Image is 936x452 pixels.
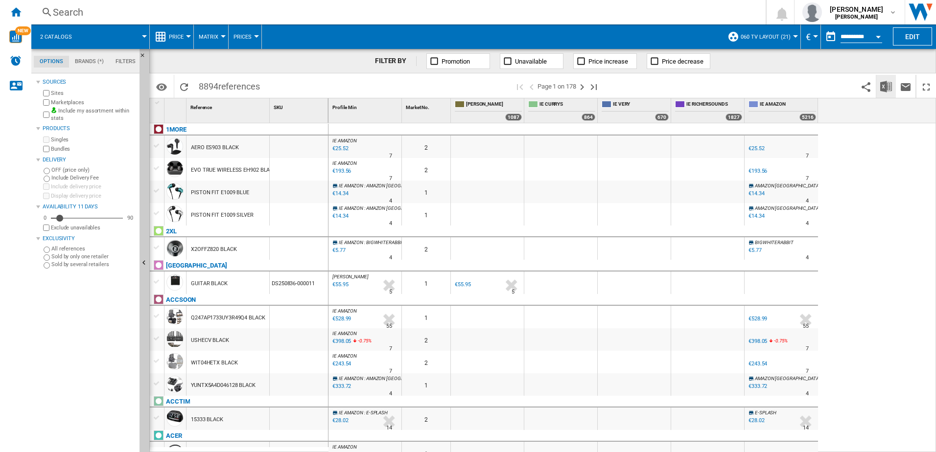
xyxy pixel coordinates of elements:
input: Include Delivery Fee [44,176,50,182]
div: Sort None [166,98,186,113]
span: IE AMAZON [332,138,357,143]
div: Delivery Time : 7 days [389,366,392,376]
input: Include delivery price [43,183,49,190]
button: Options [152,78,171,95]
div: USHECV BLACK [191,329,229,352]
div: FILTER BY [375,56,417,66]
i: % [357,337,363,348]
img: alerts-logo.svg [10,55,22,67]
div: 2 [402,328,450,351]
span: IE AMAZON [339,205,363,211]
div: €398.05 [749,338,767,344]
div: €528.99 [747,314,767,324]
i: % [773,337,779,348]
div: Delivery Time : 4 days [389,389,392,399]
div: WIT04HETX BLACK [191,352,238,374]
div: Last updated : Wednesday, 24 September 2025 00:28 [331,166,351,176]
div: €193.56 [749,168,767,174]
div: Prices [234,24,257,49]
div: Delivery Time : 55 days [803,321,809,331]
span: 060 TV Layout (21) [741,34,791,40]
span: NEW [15,26,31,35]
div: DS250836-000011 [270,271,328,294]
span: -0.75 [774,338,784,343]
span: IE AMAZON [332,331,357,336]
div: PISTON FIT E1009 SILVER [191,204,254,226]
span: IE AMAZON [339,183,363,188]
span: Reference [190,105,212,110]
div: Delivery Time : 7 days [806,366,809,376]
div: Availability 11 Days [43,203,136,211]
label: Sold by several retailers [51,261,136,268]
div: €14.34 [749,190,764,197]
div: €398.05 [747,337,767,346]
div: €14.34 [749,213,764,219]
span: [PERSON_NAME] [830,4,883,14]
span: € [806,32,811,42]
img: mysite-bg-18x18.png [51,107,57,113]
button: Price [169,24,188,49]
div: Delivery Time : 4 days [806,196,809,206]
div: IE RICHERSOUNDS 1827 offers sold by IE RICHERSOUNDS [673,98,744,123]
label: All references [51,245,136,252]
span: Market No. [406,105,429,110]
label: Sold by only one retailer [51,253,136,260]
div: 1 [402,373,450,396]
button: Maximize [916,75,936,98]
div: Delivery Time : 7 days [806,344,809,354]
div: 1 [402,306,450,328]
span: SKU [274,105,283,110]
span: AMAZON [GEOGRAPHIC_DATA] [755,205,820,211]
label: Include delivery price [51,183,136,190]
div: €25.52 [749,145,764,152]
button: 2 catalogs [40,24,82,49]
div: Sort None [404,98,450,113]
span: : AMAZON [GEOGRAPHIC_DATA] [364,183,431,188]
span: Matrix [199,34,218,40]
div: 1 [402,271,450,294]
input: Sites [43,90,49,96]
label: Bundles [51,145,136,153]
div: YUNTX5A4D046128 BLACK [191,374,256,397]
button: € [806,24,816,49]
div: 060 TV Layout (21) [727,24,796,49]
div: Delivery Time : 4 days [806,389,809,399]
span: AMAZON [GEOGRAPHIC_DATA] [755,183,820,188]
button: Next page [576,75,588,98]
div: IE AMAZON 5216 offers sold by IE AMAZON [747,98,818,123]
div: Sort None [188,98,269,113]
div: 2 [402,158,450,181]
button: >Previous page [526,75,538,98]
input: Sold by several retailers [44,262,50,269]
div: €5.77 [749,247,762,253]
span: IE CURRYS [539,101,595,109]
img: profile.jpg [802,2,822,22]
span: Profile Min [332,105,357,110]
span: IE AMAZON [339,410,363,415]
div: 2 catalogs [36,24,144,49]
div: €14.34 [747,211,764,221]
div: Sort None [272,98,328,113]
div: Delivery Time : 4 days [389,219,392,228]
div: €55.95 [455,281,470,288]
div: Search [53,5,740,19]
div: €528.99 [749,316,767,322]
button: Price increase [573,53,637,69]
span: Unavailable [515,58,547,65]
span: Price increase [588,58,628,65]
div: Last updated : Wednesday, 24 September 2025 00:42 [331,337,351,346]
div: IE CURRYS 864 offers sold by IE CURRYS [526,98,597,123]
div: €25.52 [747,144,764,154]
div: Exclusivity [43,235,136,243]
div: €333.72 [747,382,767,391]
span: IE VERY [613,101,669,109]
span: references [218,81,260,91]
div: 670 offers sold by IE VERY [655,113,669,121]
div: Last updated : Wednesday, 24 September 2025 00:43 [331,314,351,324]
span: IE AMAZON [339,240,363,245]
label: Include my assortment within stats [51,107,136,122]
md-tab-item: Filters [110,56,141,68]
button: Last page [588,75,600,98]
span: [PERSON_NAME] [466,101,522,109]
div: Delivery Time : 14 days [386,423,392,433]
